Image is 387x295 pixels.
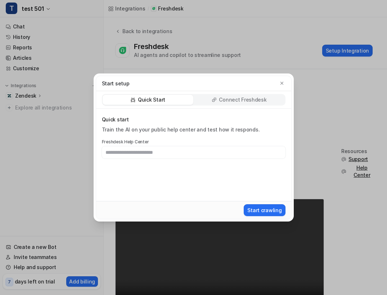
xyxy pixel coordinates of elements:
label: Freshdesk Help Center [102,139,285,145]
p: Quick start [102,116,285,123]
p: Train the AI on your public help center and test how it responds. [102,126,285,133]
p: Quick Start [138,96,165,103]
p: Start setup [102,80,130,87]
p: Connect Freshdesk [219,96,266,103]
button: Start crawling [244,204,285,216]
